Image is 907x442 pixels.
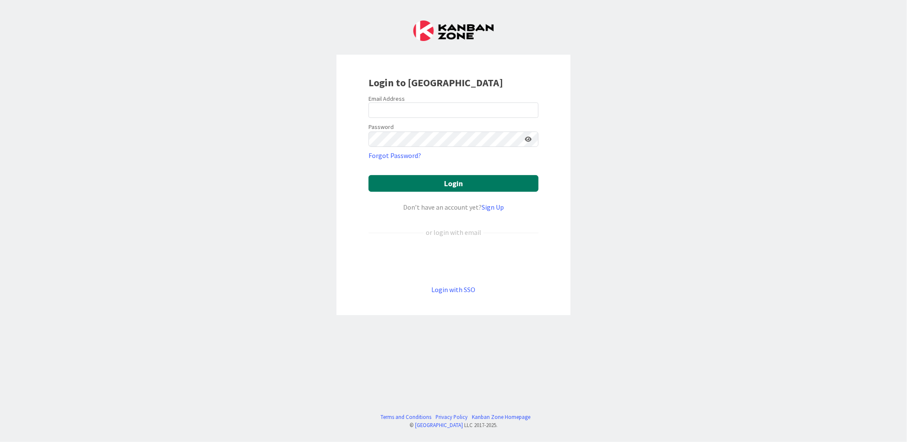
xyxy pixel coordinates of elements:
a: Sign Up [482,203,504,211]
a: Privacy Policy [436,413,468,421]
label: Email Address [369,95,405,102]
a: Login with SSO [432,285,476,294]
a: [GEOGRAPHIC_DATA] [415,422,463,428]
div: or login with email [424,227,483,237]
b: Login to [GEOGRAPHIC_DATA] [369,76,503,89]
div: Don’t have an account yet? [369,202,538,212]
a: Terms and Conditions [381,413,432,421]
iframe: Pulsante Accedi con Google [364,252,543,270]
img: Kanban Zone [413,20,494,41]
button: Login [369,175,538,192]
div: © LLC 2017- 2025 . [377,421,531,429]
label: Password [369,123,394,132]
a: Forgot Password? [369,150,421,161]
a: Kanban Zone Homepage [472,413,531,421]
